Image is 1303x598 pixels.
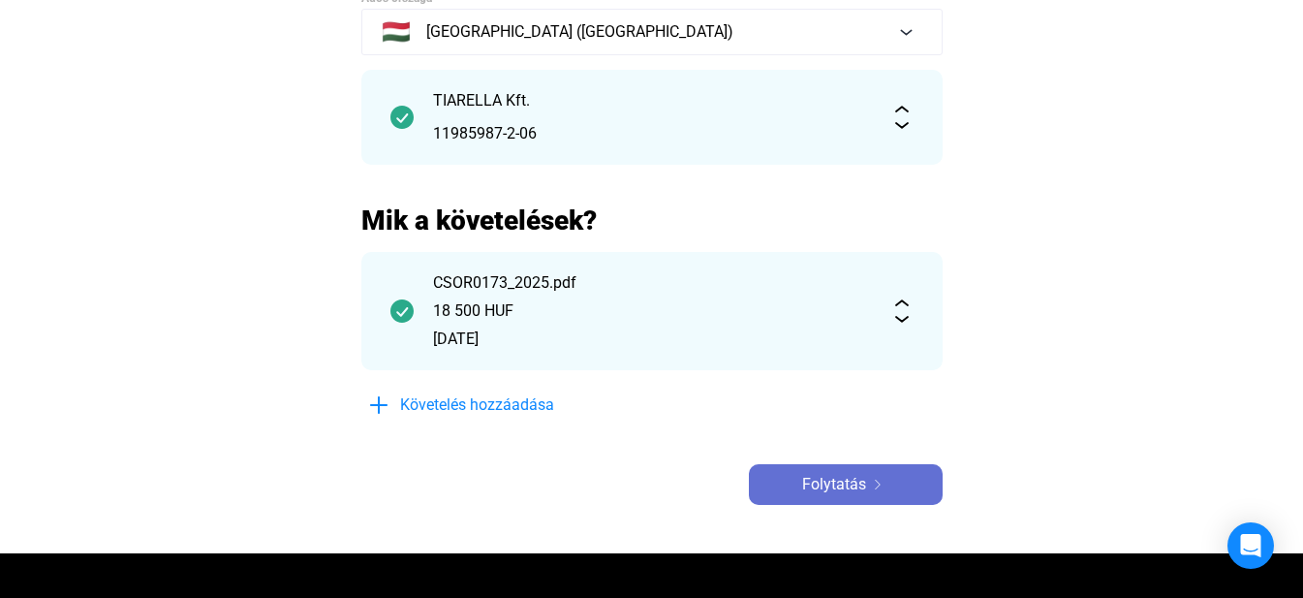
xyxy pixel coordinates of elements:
[390,106,414,129] img: checkmark-darker-green-circle
[367,393,390,417] img: plus-blue
[749,464,943,505] button: Folytatásarrow-right-white
[1227,522,1274,569] div: Open Intercom Messenger
[426,20,733,44] span: [GEOGRAPHIC_DATA] ([GEOGRAPHIC_DATA])
[361,9,943,55] button: 🇭🇺[GEOGRAPHIC_DATA] ([GEOGRAPHIC_DATA])
[361,204,943,237] h2: Mik a követelések?
[433,89,871,112] div: TIARELLA Kft.
[890,106,914,129] img: expand
[361,385,652,425] button: plus-blueKövetelés hozzáadása
[866,480,889,489] img: arrow-right-white
[382,20,411,44] span: 🇭🇺
[400,393,554,417] span: Követelés hozzáadása
[390,299,414,323] img: checkmark-darker-green-circle
[433,328,871,351] div: [DATE]
[433,122,871,145] div: 11985987-2-06
[433,271,871,295] div: CSOR0173_2025.pdf
[433,299,871,323] div: 18 500 HUF
[802,473,866,496] span: Folytatás
[890,299,914,323] img: expand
